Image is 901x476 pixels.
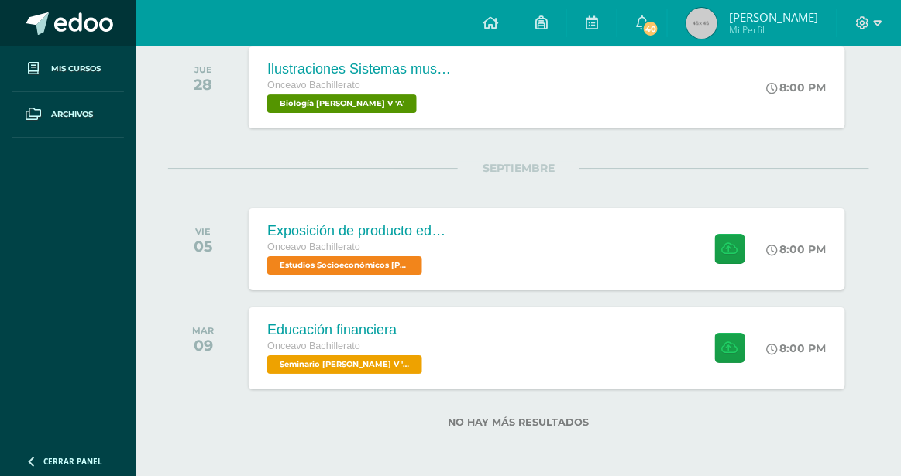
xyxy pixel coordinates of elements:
div: 8:00 PM [767,341,827,355]
img: 45x45 [686,8,717,39]
span: Mis cursos [51,63,101,75]
span: Onceavo Bachillerato [267,341,360,351]
span: Onceavo Bachillerato [267,80,360,91]
div: Exposición de producto edáfico [267,223,453,239]
span: SEPTIEMBRE [458,161,579,175]
span: Biología Bach V 'A' [267,94,417,113]
div: VIE [194,226,212,237]
a: Archivos [12,92,124,138]
span: Archivos [51,108,93,121]
div: 28 [194,75,212,94]
label: No hay más resultados [168,416,869,428]
div: JUE [194,64,212,75]
a: Mis cursos [12,46,124,92]
div: Educación financiera [267,322,426,338]
span: Mi Perfil [729,23,818,36]
span: Seminario Bach V 'A' [267,355,422,374]
span: Cerrar panel [43,456,102,467]
div: MAR [192,325,214,336]
span: Onceavo Bachillerato [267,241,360,252]
div: 09 [192,336,214,354]
div: 8:00 PM [767,80,827,94]
span: Estudios Socioeconómicos Bach V 'A' [267,256,422,275]
div: 05 [194,237,212,255]
span: 40 [642,20,659,37]
span: [PERSON_NAME] [729,9,818,25]
div: Ilustraciones Sistemas muscular y endocrino [267,61,453,77]
div: 8:00 PM [767,242,827,256]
